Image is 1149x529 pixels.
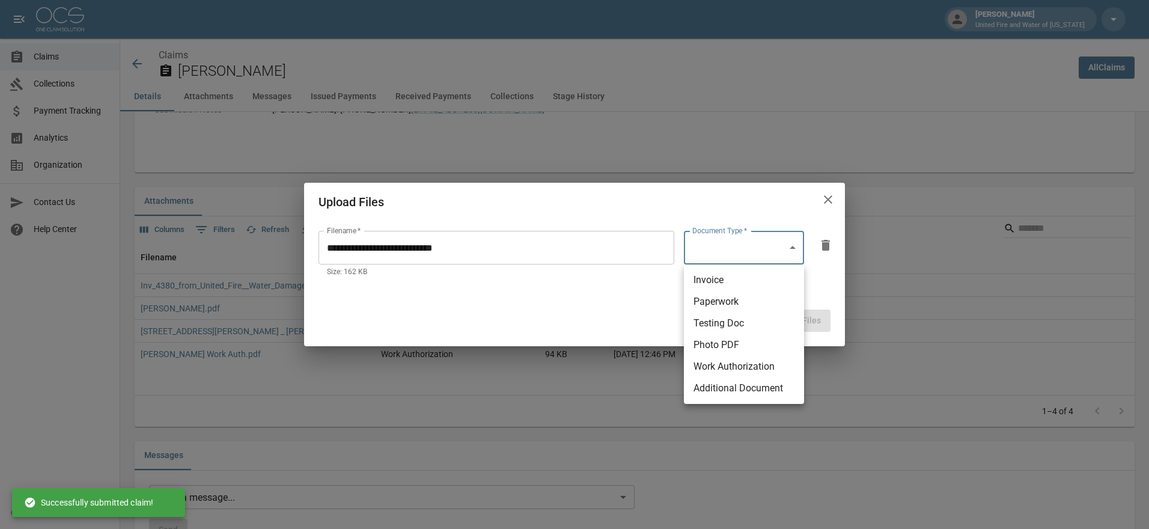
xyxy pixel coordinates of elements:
[684,291,804,313] li: Paperwork
[684,334,804,356] li: Photo PDF
[684,356,804,378] li: Work Authorization
[684,269,804,291] li: Invoice
[684,313,804,334] li: Testing Doc
[24,492,153,513] div: Successfully submitted claim!
[684,378,804,399] li: Additional Document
